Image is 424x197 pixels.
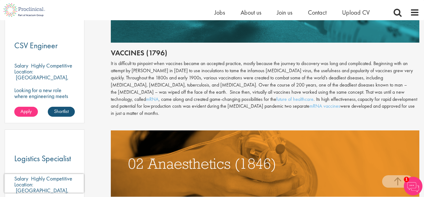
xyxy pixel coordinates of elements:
[14,74,69,87] p: [GEOGRAPHIC_DATA], [GEOGRAPHIC_DATA]
[31,62,72,69] p: Highly Competitive
[309,103,340,109] a: mRNA vaccines
[146,96,159,102] a: mRNA
[214,8,225,16] a: Jobs
[342,8,370,16] a: Upload CV
[14,40,58,51] span: CSV Engineer
[14,153,71,164] span: Logistics Specialist
[404,177,422,195] img: Chatbot
[20,108,32,115] span: Apply
[14,107,38,117] a: Apply
[277,8,292,16] a: Join us
[276,96,313,102] a: future of healthcare
[4,174,84,193] iframe: reCAPTCHA
[111,60,420,117] div: It is difficult to pinpoint when vaccines became an accepted practice, mostly because the journey...
[308,8,327,16] a: Contact
[241,8,261,16] a: About us
[14,68,33,75] span: Location:
[404,177,409,182] span: 1
[14,155,75,162] a: Logistics Specialist
[14,87,75,111] p: Looking for a new role where engineering meets impact? This CSV Engineer role is calling your name!
[111,49,420,57] h2: Vaccines (1796)
[14,42,75,49] a: CSV Engineer
[48,107,75,117] a: Shortlist
[14,62,28,69] span: Salary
